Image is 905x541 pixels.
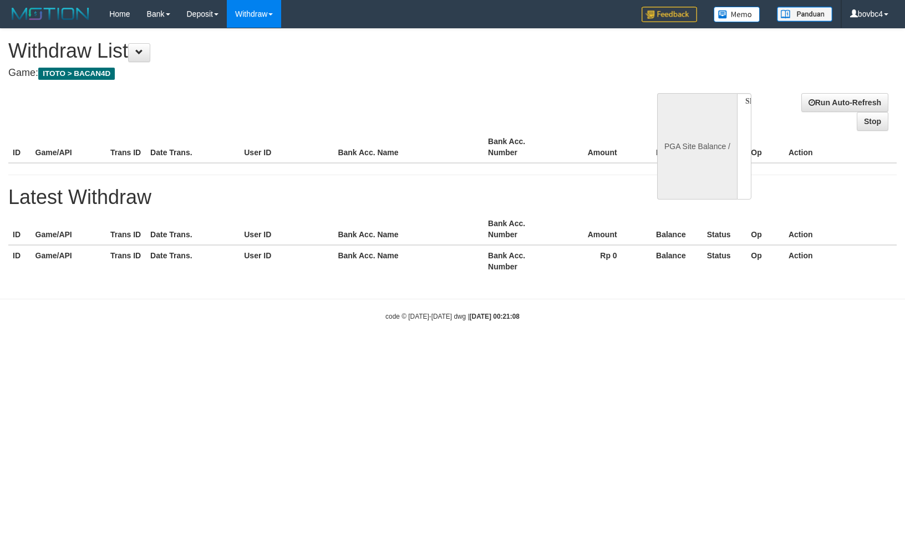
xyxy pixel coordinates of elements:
[333,245,484,277] th: Bank Acc. Name
[784,245,897,277] th: Action
[746,131,784,163] th: Op
[240,213,333,245] th: User ID
[146,245,240,277] th: Date Trans.
[333,213,484,245] th: Bank Acc. Name
[484,131,558,163] th: Bank Acc. Number
[240,131,333,163] th: User ID
[857,112,888,131] a: Stop
[784,131,897,163] th: Action
[470,313,520,320] strong: [DATE] 00:21:08
[8,213,31,245] th: ID
[240,245,333,277] th: User ID
[634,131,703,163] th: Balance
[746,213,784,245] th: Op
[106,131,146,163] th: Trans ID
[484,245,558,277] th: Bank Acc. Number
[746,245,784,277] th: Op
[146,213,240,245] th: Date Trans.
[714,7,760,22] img: Button%20Memo.svg
[38,68,115,80] span: ITOTO > BACAN4D
[31,245,106,277] th: Game/API
[558,131,633,163] th: Amount
[558,213,633,245] th: Amount
[8,40,592,62] h1: Withdraw List
[703,245,747,277] th: Status
[484,213,558,245] th: Bank Acc. Number
[8,186,897,208] h1: Latest Withdraw
[333,131,484,163] th: Bank Acc. Name
[801,93,888,112] a: Run Auto-Refresh
[8,6,93,22] img: MOTION_logo.png
[146,131,240,163] th: Date Trans.
[106,245,146,277] th: Trans ID
[634,213,703,245] th: Balance
[8,68,592,79] h4: Game:
[657,93,737,200] div: PGA Site Balance /
[385,313,520,320] small: code © [DATE]-[DATE] dwg |
[634,245,703,277] th: Balance
[703,213,747,245] th: Status
[31,131,106,163] th: Game/API
[784,213,897,245] th: Action
[31,213,106,245] th: Game/API
[642,7,697,22] img: Feedback.jpg
[8,245,31,277] th: ID
[777,7,832,22] img: panduan.png
[106,213,146,245] th: Trans ID
[8,131,31,163] th: ID
[558,245,633,277] th: Rp 0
